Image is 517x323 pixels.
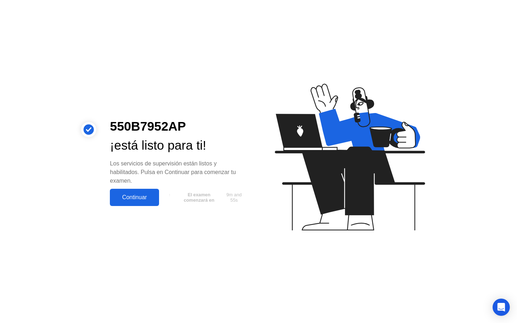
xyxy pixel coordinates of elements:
[224,192,244,203] span: 9m and 55s
[110,117,247,136] div: 550B7952AP
[110,136,247,155] div: ¡está listo para ti!
[110,159,247,185] div: Los servicios de supervisión están listos y habilitados. Pulsa en Continuar para comenzar tu examen.
[110,189,159,206] button: Continuar
[112,194,157,201] div: Continuar
[163,191,247,204] button: El examen comenzará en9m and 55s
[493,299,510,316] div: Open Intercom Messenger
